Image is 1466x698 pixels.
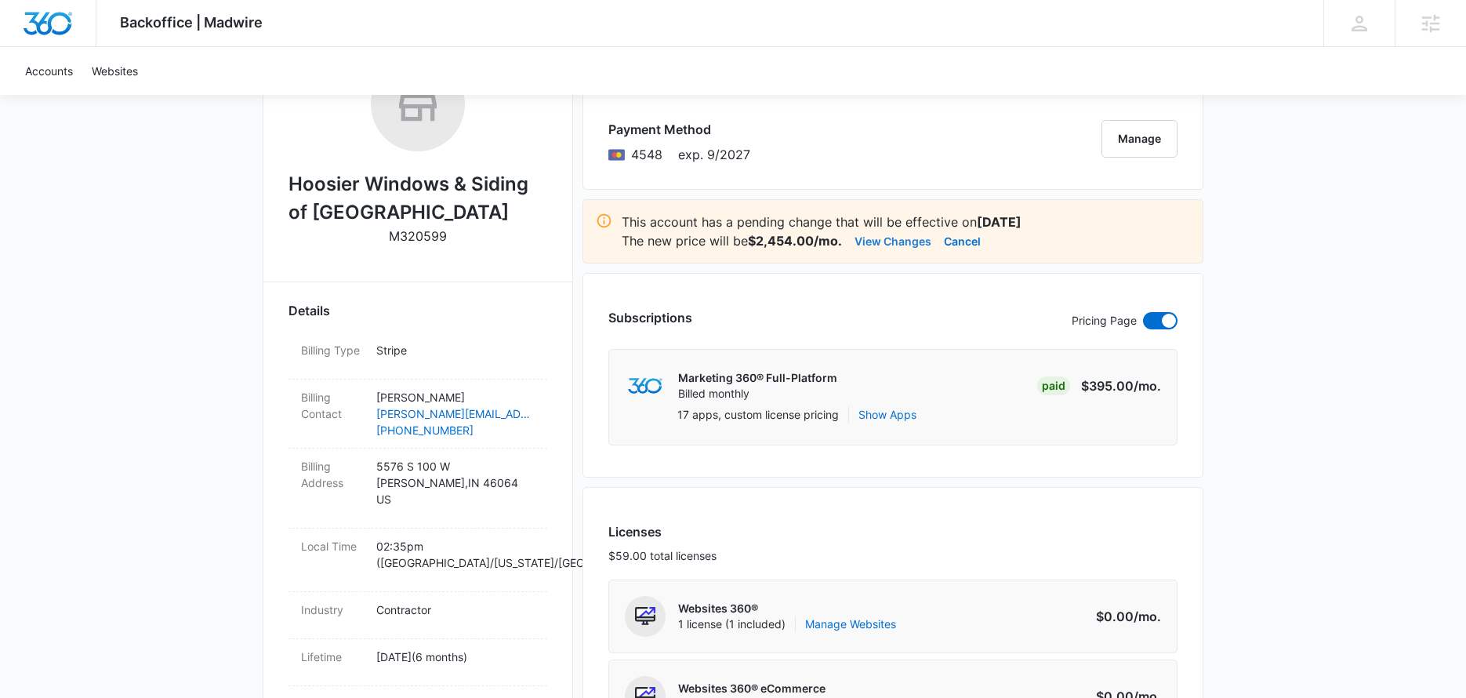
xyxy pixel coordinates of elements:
p: This account has a pending change that will be effective on [622,213,1190,231]
div: Lifetime[DATE](6 months) [288,639,547,686]
strong: [DATE] [977,214,1021,230]
a: [PHONE_NUMBER] [376,422,535,438]
p: The new price will be [622,231,842,250]
h3: Licenses [608,522,717,541]
p: Marketing 360® Full-Platform [678,370,837,386]
button: Manage [1101,120,1178,158]
p: Websites 360® eCommerce [678,681,826,696]
button: View Changes [855,231,931,250]
p: Websites 360® [678,601,896,616]
p: Pricing Page [1072,312,1137,329]
strong: $2,454.00/mo. [748,233,842,249]
img: marketing360Logo [628,378,662,394]
dt: Billing Type [301,342,364,358]
div: Billing Contact[PERSON_NAME][PERSON_NAME][EMAIL_ADDRESS][DOMAIN_NAME][PHONE_NUMBER] [288,380,547,449]
dt: Industry [301,602,364,618]
a: [PERSON_NAME][EMAIL_ADDRESS][DOMAIN_NAME] [376,405,535,422]
dt: Lifetime [301,649,364,665]
div: Paid [1037,376,1070,395]
p: 17 apps, custom license pricing [677,406,839,423]
dt: Billing Contact [301,389,364,422]
h3: Subscriptions [608,308,692,327]
div: Billing TypeStripe [288,333,547,380]
p: [DATE] ( 6 months ) [376,649,535,665]
span: Backoffice | Madwire [120,14,263,31]
a: Manage Websites [805,616,896,632]
div: Local Time02:35pm ([GEOGRAPHIC_DATA]/[US_STATE]/[GEOGRAPHIC_DATA]) [288,529,547,592]
p: Billed monthly [678,386,837,402]
dt: Billing Address [301,458,364,491]
h2: Hoosier Windows & Siding of [GEOGRAPHIC_DATA] [288,170,547,227]
p: [PERSON_NAME] [376,389,535,405]
span: /mo. [1134,609,1161,624]
a: Websites [82,47,147,95]
p: M320599 [389,227,447,245]
p: 02:35pm ( [GEOGRAPHIC_DATA]/[US_STATE]/[GEOGRAPHIC_DATA] ) [376,538,535,571]
div: IndustryContractor [288,592,547,639]
p: $395.00 [1081,376,1161,395]
span: /mo. [1134,378,1161,394]
p: 5576 S 100 W [PERSON_NAME] , IN 46064 US [376,458,535,507]
p: Contractor [376,602,535,618]
span: Details [288,301,330,320]
span: exp. 9/2027 [678,145,750,164]
p: Stripe [376,342,535,358]
div: Billing Address5576 S 100 W[PERSON_NAME],IN 46064US [288,449,547,529]
h3: Payment Method [608,120,750,139]
button: Cancel [944,231,981,250]
p: $59.00 total licenses [608,547,717,564]
span: Mastercard ending with [631,145,662,164]
button: Show Apps [858,406,916,423]
dt: Local Time [301,538,364,554]
p: $0.00 [1087,607,1161,626]
span: 1 license (1 included) [678,616,896,632]
a: Accounts [16,47,82,95]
